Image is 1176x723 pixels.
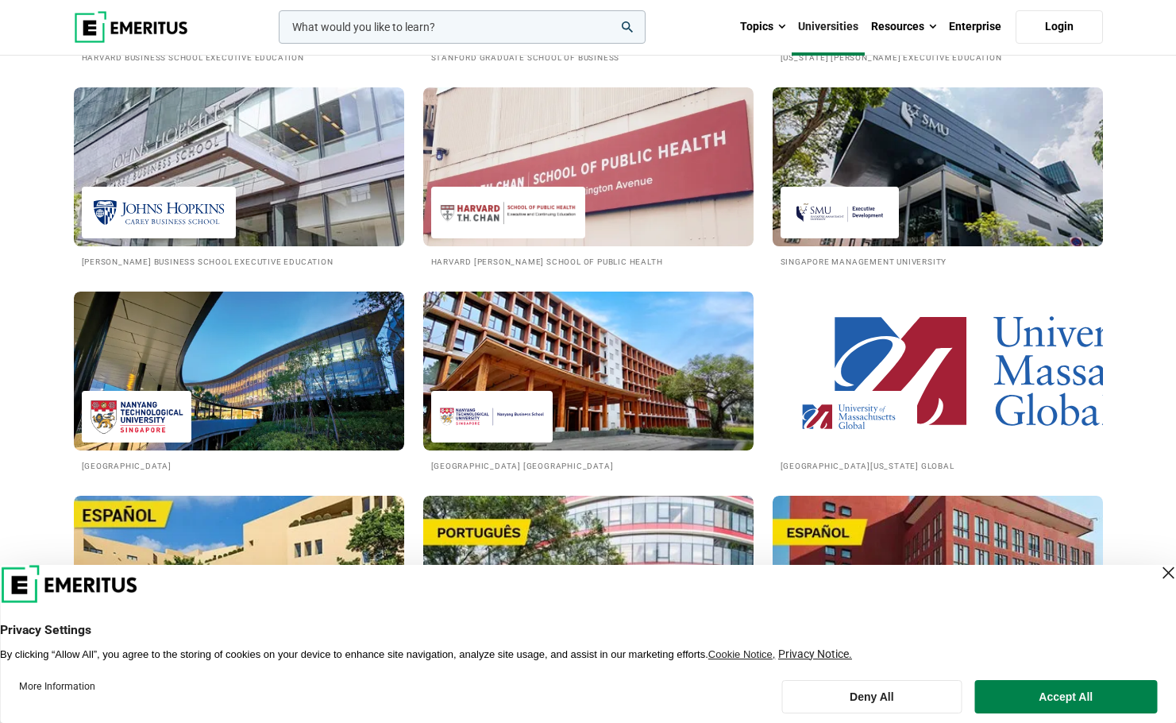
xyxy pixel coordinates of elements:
[781,50,1095,64] h2: [US_STATE] [PERSON_NAME] Executive Education
[82,254,396,268] h2: [PERSON_NAME] Business School Executive Education
[90,195,228,230] img: Johns Hopkins Carey Business School Executive Education
[279,10,646,44] input: woocommerce-product-search-field-0
[773,292,1103,472] a: Universities We Work With University of Massachusetts Global [GEOGRAPHIC_DATA][US_STATE] Global
[423,87,754,268] a: Universities We Work With Harvard T.H. Chan School of Public Health Harvard [PERSON_NAME] School ...
[773,496,1103,655] img: Universities We Work With
[423,496,754,655] img: Universities We Work With
[756,79,1120,254] img: Universities We Work With
[781,458,1095,472] h2: [GEOGRAPHIC_DATA][US_STATE] Global
[431,254,746,268] h2: Harvard [PERSON_NAME] School of Public Health
[773,292,1103,450] img: Universities We Work With
[74,87,404,246] img: Universities We Work With
[439,399,545,435] img: Nanyang Technological University Nanyang Business School
[74,87,404,268] a: Universities We Work With Johns Hopkins Carey Business School Executive Education [PERSON_NAME] B...
[423,496,754,676] a: Universities We Work With Insper Insper
[423,292,754,472] a: Universities We Work With Nanyang Technological University Nanyang Business School [GEOGRAPHIC_DA...
[74,496,404,676] a: Universities We Work With IPADE IPADE
[74,496,404,655] img: Universities We Work With
[74,292,404,450] img: Universities We Work With
[788,399,909,435] img: University of Massachusetts Global
[1016,10,1103,44] a: Login
[423,87,754,246] img: Universities We Work With
[788,195,892,230] img: Singapore Management University
[431,458,746,472] h2: [GEOGRAPHIC_DATA] [GEOGRAPHIC_DATA]
[82,50,396,64] h2: Harvard Business School Executive Education
[90,399,184,435] img: Nanyang Technological University
[773,496,1103,676] a: Universities We Work With EGADE Business School EGADE Business School
[82,458,396,472] h2: [GEOGRAPHIC_DATA]
[431,50,746,64] h2: Stanford Graduate School of Business
[423,292,754,450] img: Universities We Work With
[781,254,1095,268] h2: Singapore Management University
[74,292,404,472] a: Universities We Work With Nanyang Technological University [GEOGRAPHIC_DATA]
[439,195,577,230] img: Harvard T.H. Chan School of Public Health
[773,87,1103,268] a: Universities We Work With Singapore Management University Singapore Management University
